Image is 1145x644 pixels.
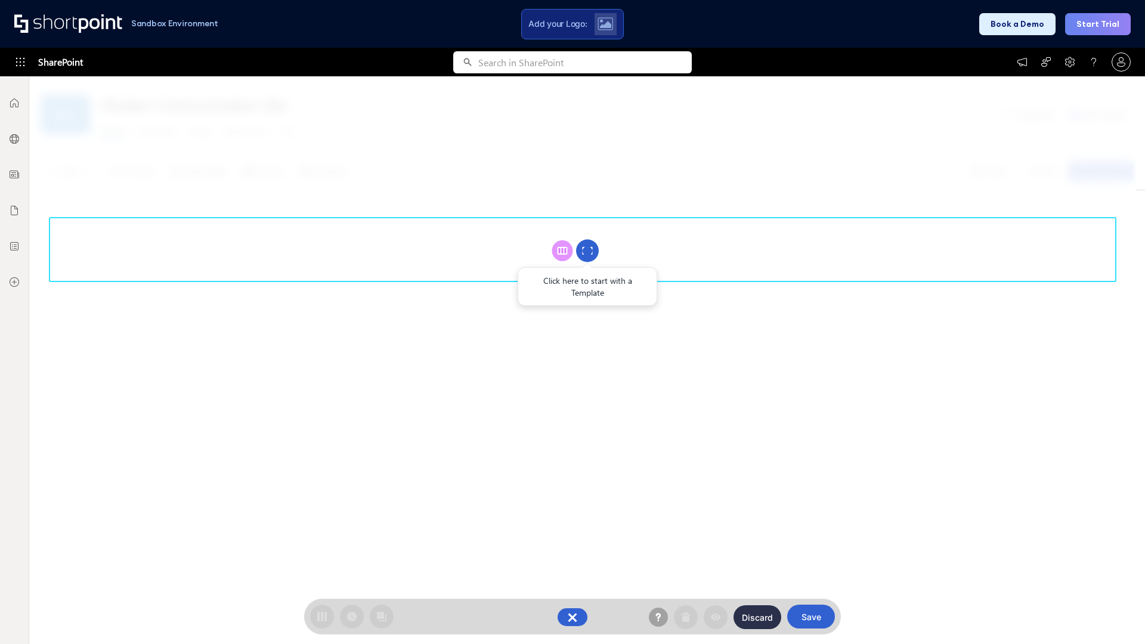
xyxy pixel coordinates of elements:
[478,51,692,73] input: Search in SharePoint
[979,13,1056,35] button: Book a Demo
[734,605,781,629] button: Discard
[528,18,587,29] span: Add your Logo:
[38,48,83,76] span: SharePoint
[598,17,613,30] img: Upload logo
[1085,587,1145,644] iframe: Chat Widget
[787,605,835,628] button: Save
[1065,13,1131,35] button: Start Trial
[131,20,218,27] h1: Sandbox Environment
